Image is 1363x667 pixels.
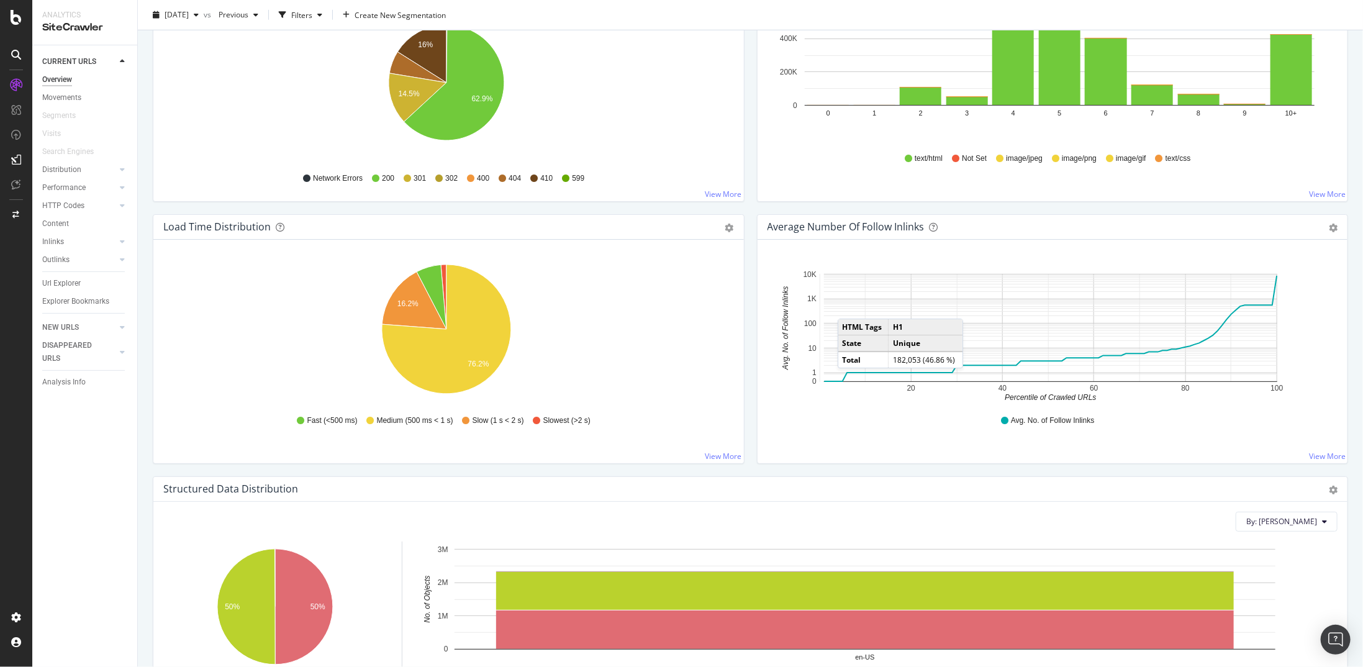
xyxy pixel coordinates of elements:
[165,9,189,20] span: 2025 Aug. 18th
[793,101,797,110] text: 0
[204,9,214,20] span: vs
[444,645,448,654] text: 0
[768,220,925,233] div: Average Number of Follow Inlinks
[42,109,76,122] div: Segments
[42,127,73,140] a: Visits
[42,145,94,158] div: Search Engines
[42,376,129,389] a: Analysis Info
[42,109,88,122] a: Segments
[313,173,363,184] span: Network Errors
[42,277,129,290] a: Url Explorer
[1329,224,1338,232] div: gear
[889,335,962,352] td: Unique
[42,10,127,20] div: Analytics
[965,109,969,117] text: 3
[42,73,129,86] a: Overview
[1181,384,1190,392] text: 80
[225,602,240,611] text: 50%
[1090,384,1098,392] text: 60
[397,299,419,308] text: 16.2%
[438,578,448,587] text: 2M
[1309,451,1346,461] a: View More
[445,173,458,184] span: 302
[382,173,394,184] span: 200
[42,199,84,212] div: HTTP Codes
[962,153,987,164] span: Not Set
[42,253,70,266] div: Outlinks
[42,217,129,230] a: Content
[42,145,106,158] a: Search Engines
[473,415,524,426] span: Slow (1 s < 2 s)
[42,217,69,230] div: Content
[42,91,81,104] div: Movements
[414,173,426,184] span: 301
[1329,486,1338,494] div: gear
[907,384,915,392] text: 20
[163,17,730,161] svg: A chart.
[1243,109,1246,117] text: 9
[42,127,61,140] div: Visits
[42,321,116,334] a: NEW URLS
[838,352,889,368] td: Total
[42,295,109,308] div: Explorer Bookmarks
[998,384,1007,392] text: 40
[438,545,448,554] text: 3M
[1270,384,1283,392] text: 100
[42,235,64,248] div: Inlinks
[477,173,489,184] span: 400
[399,89,420,98] text: 14.5%
[42,253,116,266] a: Outlinks
[1197,109,1200,117] text: 8
[42,235,116,248] a: Inlinks
[705,451,742,461] a: View More
[42,181,86,194] div: Performance
[307,415,358,426] span: Fast (<500 ms)
[163,483,298,495] div: Structured Data Distribution
[915,153,943,164] span: text/html
[42,199,116,212] a: HTTP Codes
[423,576,432,623] text: No. of Objects
[1011,415,1095,426] span: Avg. No. of Follow Inlinks
[838,319,889,335] td: HTML Tags
[214,9,248,20] span: Previous
[1285,109,1297,117] text: 10+
[812,377,817,386] text: 0
[1103,109,1107,117] text: 6
[540,173,553,184] span: 410
[148,5,204,25] button: [DATE]
[812,368,817,377] text: 1
[42,321,79,334] div: NEW URLS
[1236,512,1338,532] button: By: [PERSON_NAME]
[472,94,493,103] text: 62.9%
[768,260,1334,404] svg: A chart.
[803,270,816,279] text: 10K
[872,109,876,117] text: 1
[1246,516,1317,527] span: By: Lang
[274,5,327,25] button: Filters
[338,5,451,25] button: Create New Segmentation
[1011,109,1015,117] text: 4
[163,220,271,233] div: Load Time Distribution
[1057,109,1061,117] text: 5
[468,360,489,368] text: 76.2%
[42,55,96,68] div: CURRENT URLS
[42,339,105,365] div: DISAPPEARED URLS
[838,335,889,352] td: State
[42,295,129,308] a: Explorer Bookmarks
[725,224,734,232] div: gear
[807,294,817,303] text: 1K
[310,602,325,611] text: 50%
[572,173,584,184] span: 599
[1062,153,1097,164] span: image/png
[355,9,446,20] span: Create New Segmentation
[377,415,453,426] span: Medium (500 ms < 1 s)
[1309,189,1346,199] a: View More
[42,55,116,68] a: CURRENT URLS
[1005,394,1096,402] text: Percentile of Crawled URLs
[42,73,72,86] div: Overview
[826,109,830,117] text: 0
[855,653,874,661] text: en-US
[42,163,81,176] div: Distribution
